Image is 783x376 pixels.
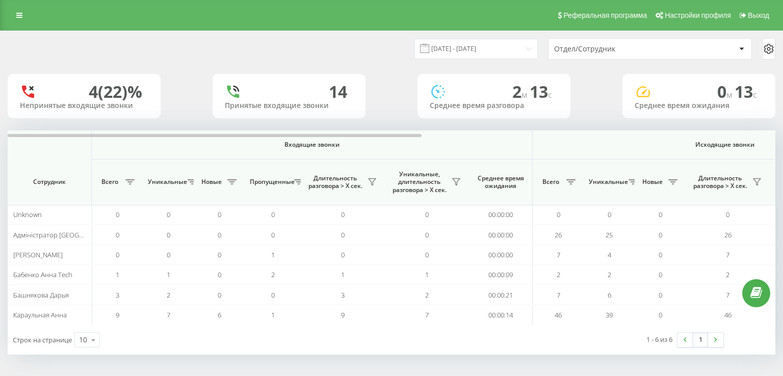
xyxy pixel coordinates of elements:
[753,89,757,100] span: c
[512,80,530,102] span: 2
[726,290,729,300] span: 7
[608,290,611,300] span: 6
[608,210,611,219] span: 0
[390,170,449,194] span: Уникальные, длительность разговора > Х сек.
[218,270,221,279] span: 0
[608,270,611,279] span: 2
[477,174,525,190] span: Среднее время ожидания
[430,101,558,110] div: Среднее время разговора
[13,210,42,219] span: Unknown
[271,230,275,239] span: 0
[13,270,72,279] span: Бабенко Анна Tech
[329,82,347,101] div: 14
[13,290,69,300] span: Башнякова Дарья
[341,270,345,279] span: 1
[608,250,611,259] span: 4
[659,210,662,219] span: 0
[167,250,170,259] span: 0
[726,210,729,219] span: 0
[13,250,63,259] span: [PERSON_NAME]
[225,101,353,110] div: Принятые входящие звонки
[640,178,665,186] span: Новые
[167,290,170,300] span: 2
[469,205,533,225] td: 00:00:00
[271,210,275,219] span: 0
[554,45,676,53] div: Отдел/Сотрудник
[555,310,562,319] span: 46
[20,101,148,110] div: Непринятые входящие звонки
[469,245,533,265] td: 00:00:00
[425,310,429,319] span: 7
[557,210,560,219] span: 0
[218,290,221,300] span: 0
[306,174,364,190] span: Длительность разговора > Х сек.
[469,285,533,305] td: 00:00:21
[659,290,662,300] span: 0
[521,89,530,100] span: м
[341,210,345,219] span: 0
[116,230,119,239] span: 0
[557,290,560,300] span: 7
[13,310,67,319] span: Караульная Анна
[659,230,662,239] span: 0
[271,250,275,259] span: 1
[148,178,185,186] span: Уникальные
[425,290,429,300] span: 2
[79,335,87,345] div: 10
[717,80,735,102] span: 0
[271,290,275,300] span: 0
[271,270,275,279] span: 2
[16,178,83,186] span: Сотрудник
[557,270,560,279] span: 2
[735,80,757,102] span: 13
[606,310,613,319] span: 39
[271,310,275,319] span: 1
[726,89,735,100] span: м
[218,210,221,219] span: 0
[635,101,763,110] div: Среднее время ожидания
[665,11,731,19] span: Настройки профиля
[425,210,429,219] span: 0
[563,11,647,19] span: Реферальная программа
[469,225,533,245] td: 00:00:00
[726,250,729,259] span: 7
[89,82,142,101] div: 4 (22)%
[218,250,221,259] span: 0
[425,230,429,239] span: 0
[167,230,170,239] span: 0
[116,310,119,319] span: 9
[659,310,662,319] span: 0
[425,270,429,279] span: 1
[341,250,345,259] span: 0
[724,230,732,239] span: 26
[341,310,345,319] span: 9
[530,80,552,102] span: 13
[538,178,563,186] span: Всего
[341,230,345,239] span: 0
[606,230,613,239] span: 25
[659,250,662,259] span: 0
[748,11,769,19] span: Выход
[724,310,732,319] span: 46
[646,334,672,344] div: 1 - 6 из 6
[469,305,533,325] td: 00:00:14
[425,250,429,259] span: 0
[693,333,708,347] a: 1
[691,174,749,190] span: Длительность разговора > Х сек.
[167,210,170,219] span: 0
[218,310,221,319] span: 6
[218,230,221,239] span: 0
[250,178,291,186] span: Пропущенные
[97,178,122,186] span: Всего
[469,265,533,285] td: 00:00:09
[167,270,170,279] span: 1
[116,290,119,300] span: 3
[13,230,122,239] span: Адміністратор [GEOGRAPHIC_DATA]
[167,310,170,319] span: 7
[555,230,562,239] span: 26
[118,141,506,149] span: Входящие звонки
[548,89,552,100] span: c
[116,250,119,259] span: 0
[116,270,119,279] span: 1
[199,178,224,186] span: Новые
